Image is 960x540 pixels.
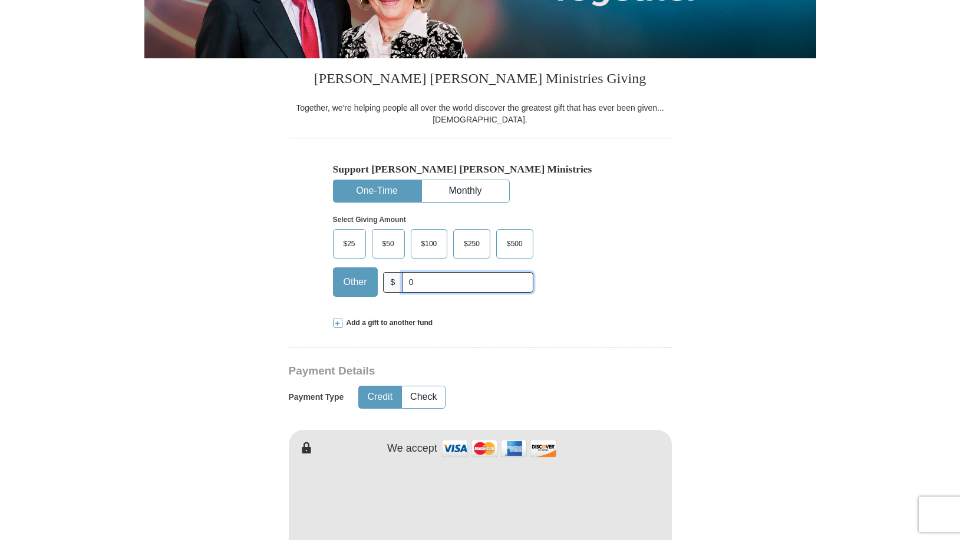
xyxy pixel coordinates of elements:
[440,436,558,461] img: credit cards accepted
[289,102,672,125] div: Together, we're helping people all over the world discover the greatest gift that has ever been g...
[289,58,672,102] h3: [PERSON_NAME] [PERSON_NAME] Ministries Giving
[402,272,533,293] input: Other Amount
[338,235,361,253] span: $25
[458,235,486,253] span: $250
[333,163,628,175] h5: Support [PERSON_NAME] [PERSON_NAME] Ministries
[383,272,403,293] span: $
[289,392,344,402] h5: Payment Type
[359,386,401,408] button: Credit
[334,180,421,202] button: One-Time
[415,235,443,253] span: $100
[342,318,433,328] span: Add a gift to another fund
[338,273,373,291] span: Other
[387,442,437,455] h4: We accept
[422,180,509,202] button: Monthly
[289,365,589,378] h3: Payment Details
[501,235,529,253] span: $500
[402,386,445,408] button: Check
[377,235,400,253] span: $50
[333,216,406,224] strong: Select Giving Amount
